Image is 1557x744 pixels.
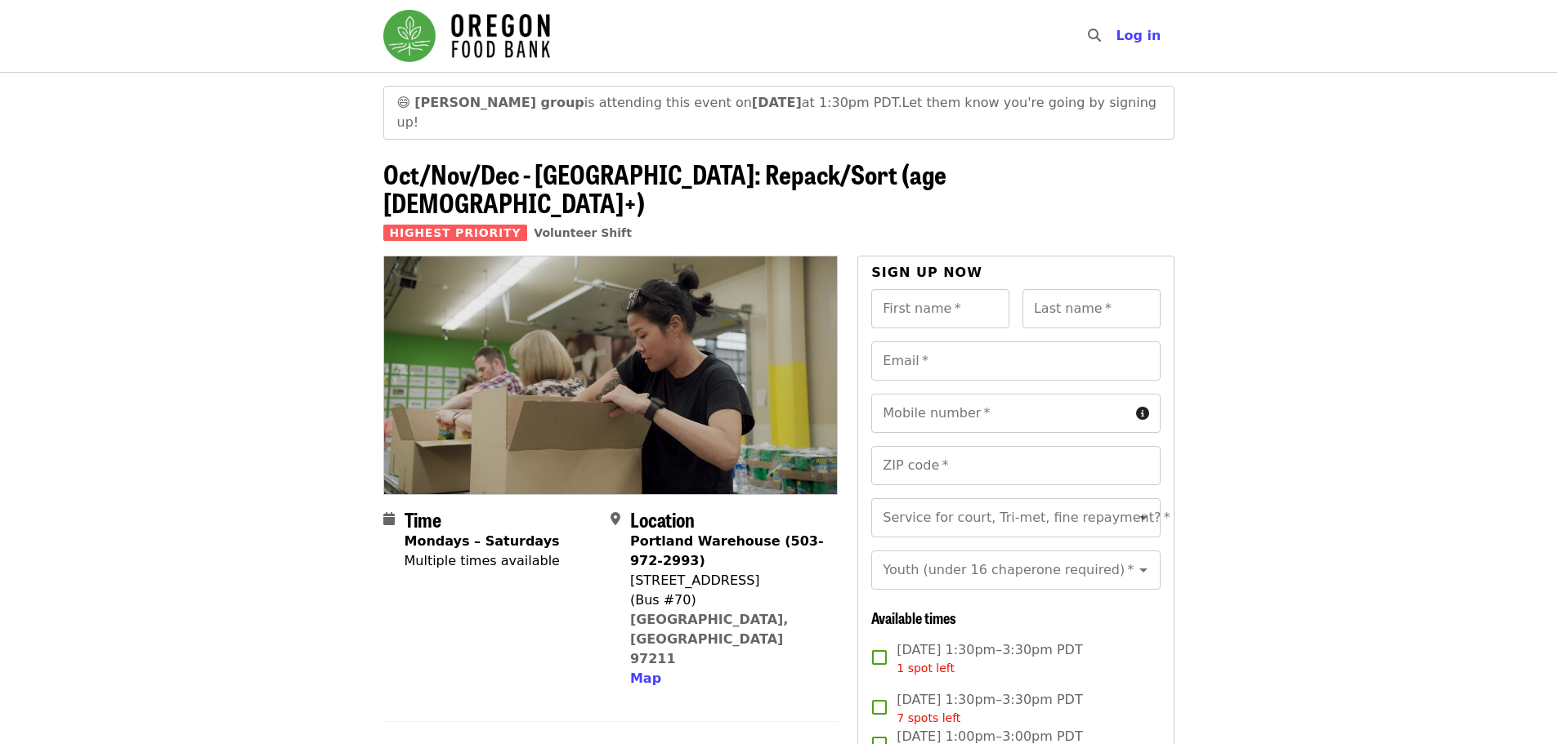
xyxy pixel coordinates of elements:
span: Map [630,670,661,686]
button: Open [1132,559,1155,581]
button: Map [630,669,661,688]
span: 7 spots left [897,711,960,724]
a: [GEOGRAPHIC_DATA], [GEOGRAPHIC_DATA] 97211 [630,612,789,666]
i: calendar icon [383,511,395,527]
span: Sign up now [871,265,982,280]
span: [DATE] 1:30pm–3:30pm PDT [897,640,1082,677]
span: 1 spot left [897,662,955,675]
input: Search [1111,16,1124,56]
input: Mobile number [871,394,1129,433]
div: [STREET_ADDRESS] [630,571,825,590]
i: search icon [1088,28,1101,43]
img: Oct/Nov/Dec - Portland: Repack/Sort (age 8+) organized by Oregon Food Bank [384,256,838,493]
span: Available times [871,607,956,628]
i: map-marker-alt icon [611,511,620,527]
input: First name [871,289,1009,328]
div: (Bus #70) [630,590,825,610]
span: grinning face emoji [397,95,411,110]
strong: [PERSON_NAME] group [414,95,584,110]
div: Multiple times available [405,551,560,571]
span: Oct/Nov/Dec - [GEOGRAPHIC_DATA]: Repack/Sort (age [DEMOGRAPHIC_DATA]+) [383,154,946,221]
i: circle-info icon [1136,406,1149,421]
strong: Mondays – Saturdays [405,533,560,549]
strong: [DATE] [752,95,802,110]
button: Log in [1103,20,1174,52]
button: Open [1132,506,1155,529]
input: Email [871,341,1160,381]
input: ZIP code [871,446,1160,485]
input: Last name [1022,289,1161,328]
strong: Portland Warehouse (503-972-2993) [630,533,824,568]
span: Location [630,505,695,533]
img: Oregon Food Bank - Home [383,10,550,62]
span: [DATE] 1:30pm–3:30pm PDT [897,690,1082,727]
span: is attending this event on at 1:30pm PDT. [414,95,902,110]
span: Highest Priority [383,225,528,241]
a: Volunteer Shift [534,226,632,239]
span: Log in [1116,28,1161,43]
span: Time [405,505,441,533]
